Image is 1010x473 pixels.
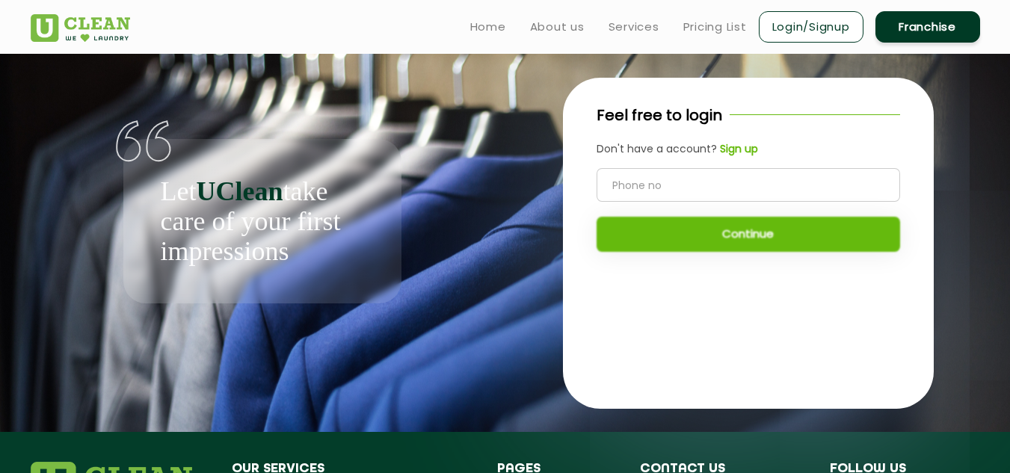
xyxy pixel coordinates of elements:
[116,120,172,162] img: quote-img
[530,18,585,36] a: About us
[31,14,130,42] img: UClean Laundry and Dry Cleaning
[597,141,717,156] span: Don't have a account?
[196,176,283,206] b: UClean
[597,168,900,202] input: Phone no
[470,18,506,36] a: Home
[683,18,747,36] a: Pricing List
[875,11,980,43] a: Franchise
[609,18,659,36] a: Services
[717,141,758,157] a: Sign up
[161,176,364,266] p: Let take care of your first impressions
[720,141,758,156] b: Sign up
[759,11,863,43] a: Login/Signup
[597,104,722,126] p: Feel free to login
